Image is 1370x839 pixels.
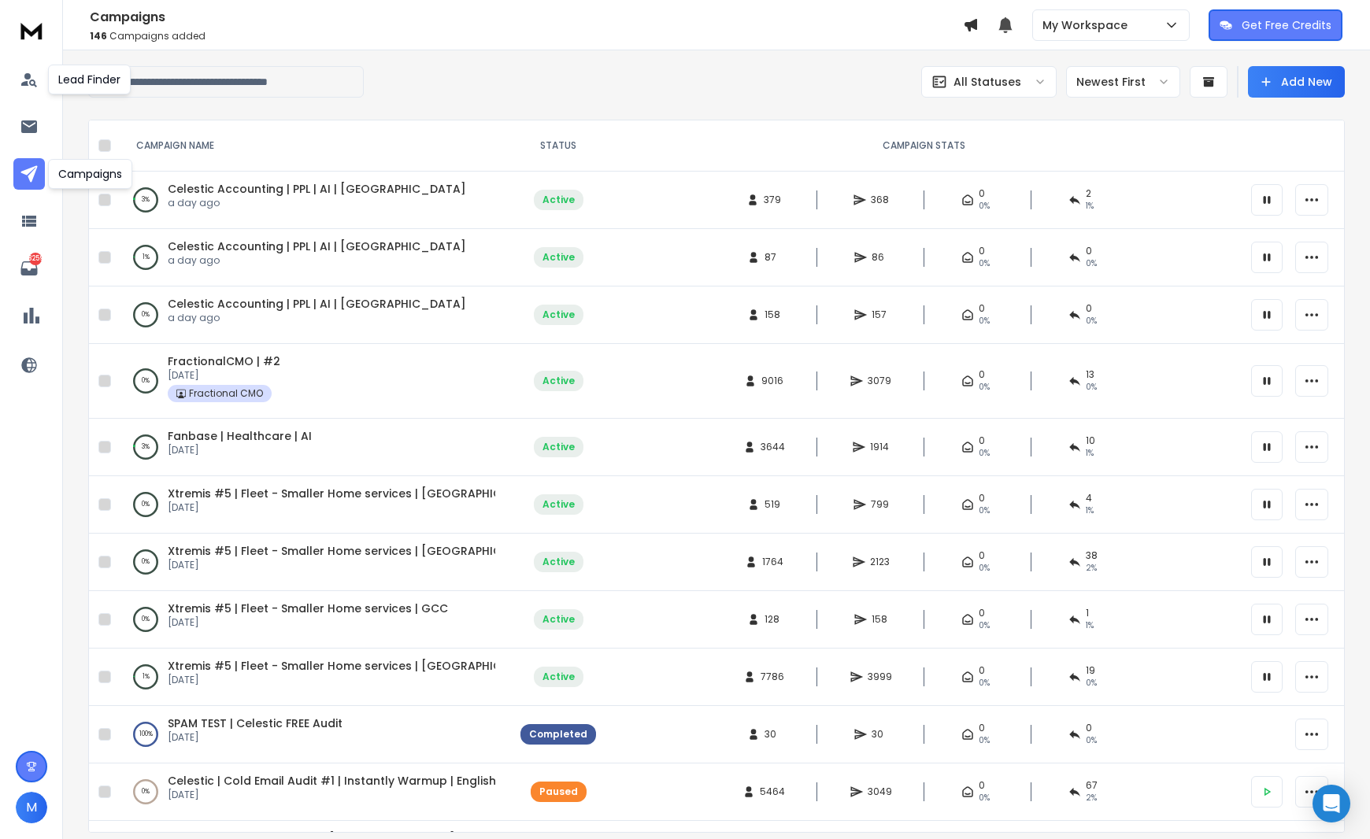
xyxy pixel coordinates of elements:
[542,671,575,683] div: Active
[979,257,990,270] span: 0%
[870,441,889,453] span: 1914
[979,549,985,562] span: 0
[189,387,263,400] p: Fractional CMO
[953,74,1021,90] p: All Statuses
[761,441,785,453] span: 3644
[979,381,990,394] span: 0%
[142,192,150,208] p: 3 %
[979,779,985,792] span: 0
[1086,447,1094,460] span: 1 %
[90,30,963,43] p: Campaigns added
[142,784,150,800] p: 0 %
[16,792,47,823] button: M
[872,309,887,321] span: 157
[16,16,47,45] img: logo
[761,375,783,387] span: 9016
[117,591,511,649] td: 0%Xtremis #5 | Fleet - Smaller Home services | GCC[DATE]
[168,254,466,267] p: a day ago
[1042,17,1134,33] p: My Workspace
[142,554,150,570] p: 0 %
[117,344,511,419] td: 0%FractionalCMO | #2[DATE]Fractional CMO
[542,375,575,387] div: Active
[542,309,575,321] div: Active
[979,607,985,619] span: 0
[1086,434,1095,447] span: 10
[117,706,511,763] td: 100%SPAM TEST | Celestic FREE Audit[DATE]
[117,476,511,534] td: 0%Xtremis #5 | Fleet - Smaller Home services | [GEOGRAPHIC_DATA][DATE]
[117,229,511,286] td: 1%Celestic Accounting | PPL | AI | [GEOGRAPHIC_DATA]a day ago
[979,505,990,517] span: 0%
[979,302,985,315] span: 0
[29,253,42,265] p: 8259
[90,29,107,43] span: 146
[1086,607,1089,619] span: 1
[168,715,342,731] a: SPAM TEST | Celestic FREE Audit
[765,309,780,321] span: 158
[168,601,448,616] a: Xtremis #5 | Fleet - Smaller Home services | GCC
[1066,66,1180,98] button: Newest First
[48,65,131,94] div: Lead Finder
[1086,792,1097,804] span: 2 %
[979,677,990,689] span: 0%
[168,312,466,324] p: a day ago
[1086,779,1098,792] span: 67
[979,315,990,327] span: 0%
[870,556,890,568] span: 2123
[168,674,495,686] p: [DATE]
[529,728,587,741] div: Completed
[1086,187,1091,200] span: 2
[168,501,495,514] p: [DATE]
[117,286,511,344] td: 0%Celestic Accounting | PPL | AI | [GEOGRAPHIC_DATA]a day ago
[142,612,150,627] p: 0 %
[1313,785,1350,822] div: Open Intercom Messenger
[1086,492,1092,505] span: 4
[168,444,312,456] p: [DATE]
[1086,302,1092,315] span: 0
[979,187,985,200] span: 0
[868,785,892,798] span: 3049
[142,307,150,323] p: 0 %
[979,492,985,505] span: 0
[168,559,495,571] p: [DATE]
[511,120,605,172] th: STATUS
[13,253,45,284] a: 8259
[765,251,780,264] span: 87
[1086,677,1097,689] span: 0 %
[1242,17,1331,33] p: Get Free Credits
[979,619,990,632] span: 0%
[168,181,466,197] span: Celestic Accounting | PPL | AI | [GEOGRAPHIC_DATA]
[117,534,511,591] td: 0%Xtremis #5 | Fleet - Smaller Home services | [GEOGRAPHIC_DATA][DATE]
[542,498,575,511] div: Active
[1086,562,1097,575] span: 2 %
[542,251,575,264] div: Active
[765,498,780,511] span: 519
[1086,381,1097,394] span: 0 %
[168,789,495,801] p: [DATE]
[1086,257,1097,270] span: 0 %
[542,441,575,453] div: Active
[117,763,511,821] td: 0%Celestic | Cold Email Audit #1 | Instantly Warmup | English + [GEOGRAPHIC_DATA] + Gulf[DATE]
[872,613,887,626] span: 158
[168,353,280,369] a: FractionalCMO | #2
[872,728,887,741] span: 30
[762,556,783,568] span: 1764
[168,428,312,444] a: Fanbase | Healthcare | AI
[117,419,511,476] td: 3%Fanbase | Healthcare | AI[DATE]
[168,543,547,559] a: Xtremis #5 | Fleet - Smaller Home services | [GEOGRAPHIC_DATA]
[168,773,673,789] a: Celestic | Cold Email Audit #1 | Instantly Warmup | English + [GEOGRAPHIC_DATA] + Gulf
[979,447,990,460] span: 0%
[979,434,985,447] span: 0
[1086,722,1092,734] span: 0
[1086,200,1094,213] span: 1 %
[979,792,990,804] span: 0%
[168,616,448,629] p: [DATE]
[168,731,342,744] p: [DATE]
[168,658,547,674] a: Xtremis #5 | Fleet - Smaller Home services | [GEOGRAPHIC_DATA]
[168,238,466,254] span: Celestic Accounting | PPL | AI | [GEOGRAPHIC_DATA]
[1086,619,1094,632] span: 1 %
